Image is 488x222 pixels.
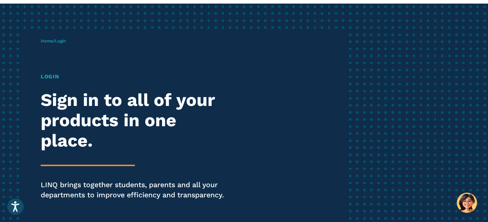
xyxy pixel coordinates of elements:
[41,73,229,81] h1: Login
[41,38,66,44] span: /
[457,193,477,213] button: Hello, have a question? Let’s chat.
[41,38,53,44] a: Home
[55,38,66,44] span: Login
[41,180,229,200] p: LINQ brings together students, parents and all your departments to improve efficiency and transpa...
[41,90,229,151] h2: Sign in to all of your products in one place.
